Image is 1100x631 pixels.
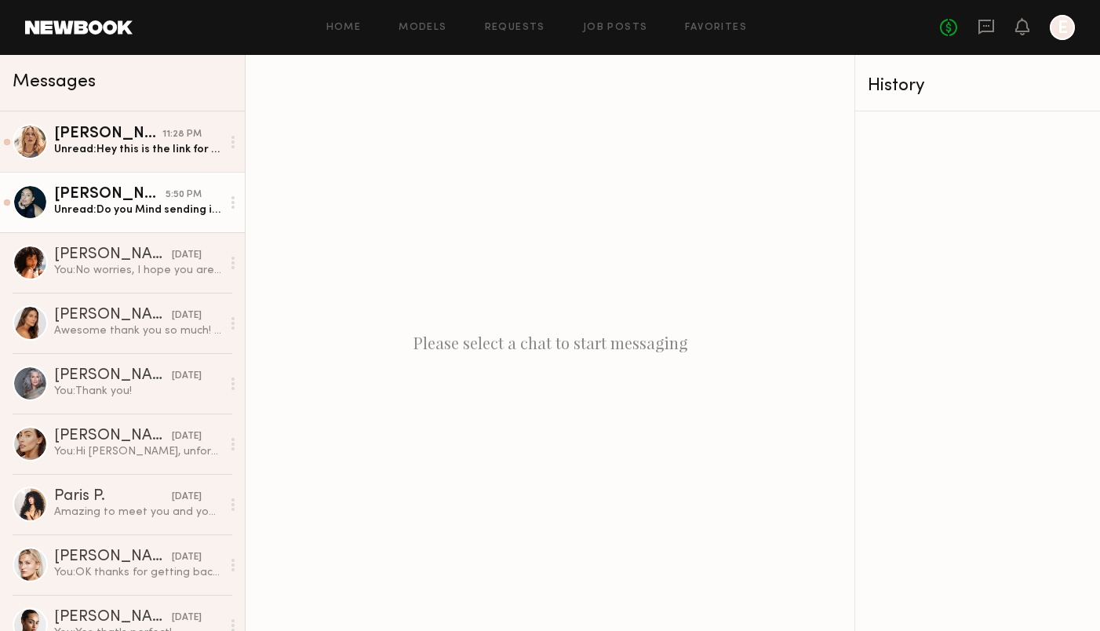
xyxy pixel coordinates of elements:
div: [PERSON_NAME] [54,549,172,565]
a: Home [326,23,362,33]
div: [PERSON_NAME] [54,610,172,626]
span: Messages [13,73,96,91]
a: Requests [485,23,545,33]
div: [PERSON_NAME] [54,126,162,142]
div: [DATE] [172,550,202,565]
div: Amazing to meet you and your team! Had such a fun shoot! Can’t wait to see the final images!! [54,505,221,520]
a: E [1050,15,1075,40]
div: You: No worries, I hope you are feeling better! [54,263,221,278]
a: Favorites [685,23,747,33]
div: [DATE] [172,369,202,384]
div: Awesome thank you so much! And yes, it’s so hard to come home. September in [GEOGRAPHIC_DATA] wil... [54,323,221,338]
div: [DATE] [172,611,202,626]
div: [PERSON_NAME] [54,368,172,384]
a: Job Posts [583,23,648,33]
div: You: OK thanks for getting back to me! I'm trying to coordinate a small shoot in the next 2 weeks... [54,565,221,580]
div: [PERSON_NAME] [54,247,172,263]
div: 5:50 PM [166,188,202,202]
div: Please select a chat to start messaging [246,55,854,631]
div: Paris P. [54,489,172,505]
div: [PERSON_NAME] [54,429,172,444]
div: [PERSON_NAME] [54,308,172,323]
div: [DATE] [172,248,202,263]
div: [PERSON_NAME] [54,187,166,202]
div: You: Hi [PERSON_NAME], unfortunately I am a one woman business and I have to stick to a budget fo... [54,444,221,459]
div: [DATE] [172,429,202,444]
a: Models [399,23,446,33]
div: [DATE] [172,490,202,505]
div: Unread: Hey this is the link for WeTransfer with two of the realtors. Please let me know once you... [54,142,221,157]
div: 11:28 PM [162,127,202,142]
div: History [868,77,1087,95]
div: Unread: Do you Mind sending it to me [EMAIL_ADDRESS][DOMAIN_NAME] [54,202,221,217]
div: You: Thank you! [54,384,221,399]
div: [DATE] [172,308,202,323]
